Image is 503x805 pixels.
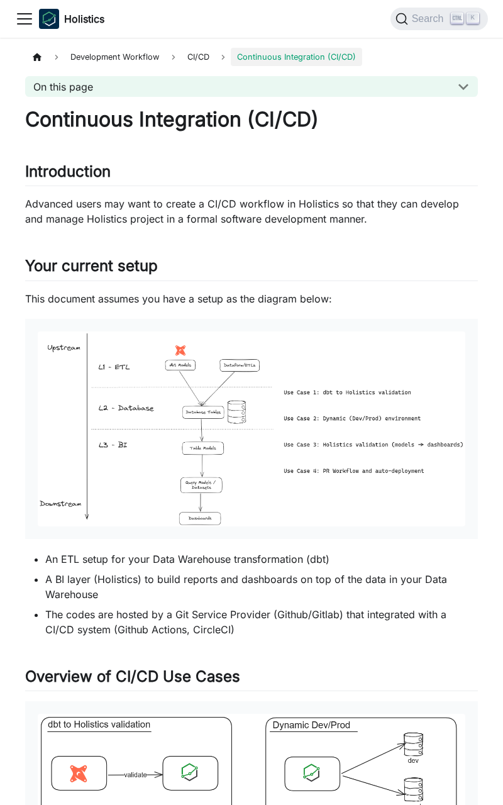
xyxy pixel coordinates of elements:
[390,8,488,30] button: Search (Ctrl+K)
[64,11,104,26] b: Holistics
[45,572,478,602] li: A BI layer (Holistics) to build reports and dashboards on top of the data in your Data Warehouse
[25,196,478,226] p: Advanced users may want to create a CI/CD workflow in Holistics so that they can develop and mana...
[39,9,59,29] img: Holistics
[25,76,478,97] button: On this page
[15,9,34,28] button: Toggle navigation bar
[39,9,104,29] a: HolisticsHolistics
[45,607,478,637] li: The codes are hosted by a Git Service Provider (Github/Gitlab) that integrated with a CI/CD syste...
[25,291,478,306] p: This document assumes you have a setup as the diagram below:
[38,331,465,527] img: CI/CD Overview Setup
[25,257,478,280] h2: Your current setup
[25,162,478,186] h2: Introduction
[25,667,478,691] h2: Overview of CI/CD Use Cases
[45,552,478,567] li: An ETL setup for your Data Warehouse transformation (dbt)
[25,48,478,66] nav: Breadcrumbs
[25,107,478,132] h1: Continuous Integration (CI/CD)
[231,48,362,66] span: Continuous Integration (CI/CD)
[408,13,451,25] span: Search
[25,48,49,66] a: Home page
[181,48,216,66] span: CI/CD
[64,48,165,66] span: Development Workflow
[467,13,479,24] kbd: K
